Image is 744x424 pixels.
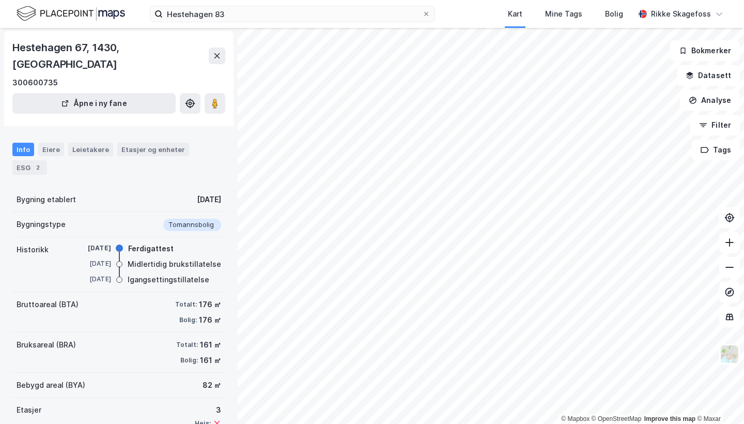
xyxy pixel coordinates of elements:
div: 300600735 [12,77,58,89]
div: Bebygd areal (BYA) [17,379,85,391]
div: Mine Tags [545,8,582,20]
button: Tags [692,140,740,160]
a: Improve this map [644,415,695,422]
button: Filter [690,115,740,135]
div: Etasjer [17,404,41,416]
div: [DATE] [70,259,111,268]
a: OpenStreetMap [592,415,642,422]
div: Rikke Skagefoss [651,8,711,20]
div: 161 ㎡ [200,354,221,367]
iframe: Chat Widget [692,374,744,424]
img: logo.f888ab2527a4732fd821a326f86c7f29.svg [17,5,125,23]
div: Eiere [38,143,64,156]
button: Analyse [680,90,740,111]
div: Ferdigattest [128,243,174,255]
div: Bygning etablert [17,193,76,206]
div: 82 ㎡ [203,379,221,391]
input: Søk på adresse, matrikkel, gårdeiere, leietakere eller personer [163,6,422,22]
button: Datasett [677,65,740,86]
div: Midlertidig brukstillatelse [128,258,221,270]
div: [DATE] [70,244,111,253]
div: Historikk [17,244,49,256]
div: Hestehagen 67, 1430, [GEOGRAPHIC_DATA] [12,39,209,72]
div: ESG [12,160,47,175]
div: 3 [195,404,221,416]
div: Kart [508,8,522,20]
div: Bygningstype [17,218,66,231]
a: Mapbox [561,415,590,422]
div: Totalt: [175,300,197,309]
div: Bruttoareal (BTA) [17,298,79,311]
div: Bolig [605,8,623,20]
div: [DATE] [70,275,111,284]
div: Etasjer og enheter [121,145,185,154]
div: 161 ㎡ [200,339,221,351]
div: 176 ㎡ [199,298,221,311]
div: [DATE] [197,193,221,206]
div: Info [12,143,34,156]
div: 176 ㎡ [199,314,221,326]
button: Bokmerker [670,40,740,61]
div: Bolig: [180,356,198,365]
div: Bolig: [179,316,197,324]
div: Bruksareal (BRA) [17,339,76,351]
img: Z [720,344,739,364]
div: Leietakere [68,143,113,156]
div: Totalt: [176,341,198,349]
button: Åpne i ny fane [12,93,176,114]
div: 2 [33,162,43,173]
div: Kontrollprogram for chat [692,374,744,424]
div: Igangsettingstillatelse [128,274,209,286]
